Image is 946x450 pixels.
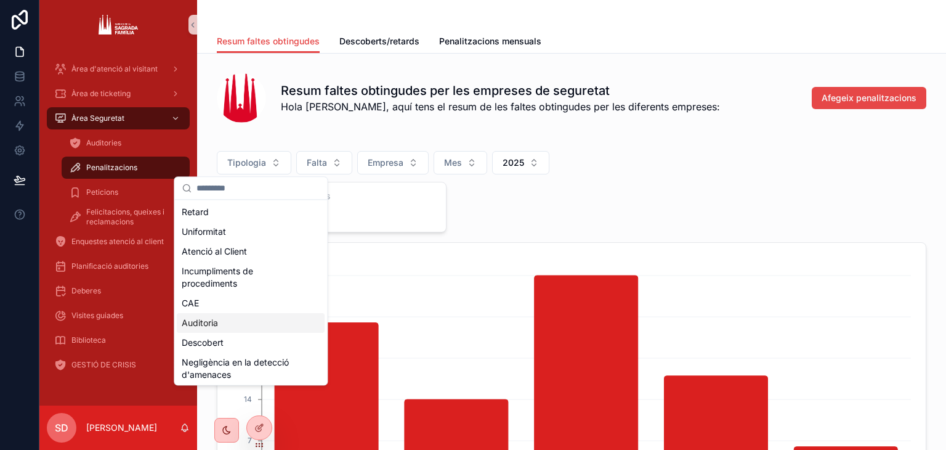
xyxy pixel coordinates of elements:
[177,202,325,222] div: Retard
[71,335,106,345] span: Biblioteca
[39,49,197,392] div: scrollable content
[177,333,325,353] div: Descobert
[177,222,325,242] div: Uniformitat
[62,132,190,154] a: Auditories
[822,92,916,104] span: Afegeix penalitzacions
[281,82,720,99] h1: Resum faltes obtingudes per les empreses de seguretat
[86,187,118,197] span: Peticions
[307,157,327,169] span: Falta
[71,237,164,247] span: Enquestes atenció al client
[434,151,487,174] button: Select Button
[86,138,121,148] span: Auditories
[47,107,190,129] a: Àrea Seguretat
[177,293,325,313] div: CAE
[439,35,541,47] span: Penalitzacions mensuals
[71,286,101,296] span: Deberes
[217,30,320,54] a: Resum faltes obtingudes
[217,35,320,47] span: Resum faltes obtingudes
[86,207,177,227] span: Felicitacions, queixes i reclamacions
[47,83,190,105] a: Àrea de ticketing
[62,181,190,203] a: Peticions
[71,360,136,370] span: GESTIÓ DE CRISIS
[71,113,124,123] span: Àrea Seguretat
[368,157,403,169] span: Empresa
[47,305,190,327] a: Visites guiades
[281,99,720,114] span: Hola [PERSON_NAME], aquí tens el resum de les faltes obtingudes per les diferents empreses:
[227,157,266,169] span: Tipologia
[47,58,190,80] a: Àrea d'atenció al visitant
[177,261,325,293] div: Incumpliments de procediments
[177,353,325,385] div: Negligència en la detecció d'amenaces
[86,163,137,173] span: Penalitzacions
[86,422,157,434] p: [PERSON_NAME]
[177,242,325,261] div: Atenció al Client
[62,157,190,179] a: Penalitzacions
[99,15,137,35] img: App logo
[492,151,549,174] button: Select Button
[177,313,325,333] div: Auditoria
[71,89,131,99] span: Àrea de ticketing
[174,200,327,385] div: Suggestions
[244,395,252,404] tspan: 14
[217,151,291,174] button: Select Button
[71,311,123,321] span: Visites guiades
[55,420,68,435] span: SD
[444,157,462,169] span: Mes
[357,151,429,174] button: Select Button
[812,87,926,109] button: Afegeix penalitzacions
[47,354,190,376] a: GESTIÓ DE CRISIS
[71,64,158,74] span: Àrea d'atenció al visitant
[47,329,190,351] a: Biblioteca
[47,280,190,302] a: Deberes
[439,30,541,55] a: Penalitzacions mensuals
[47,231,190,253] a: Enquestes atenció al client
[225,250,918,268] h3: Evolució mensual
[296,151,352,174] button: Select Button
[503,157,524,169] span: 2025
[62,206,190,228] a: Felicitacions, queixes i reclamacions
[47,255,190,277] a: Planificació auditories
[71,261,148,271] span: Planificació auditories
[339,30,419,55] a: Descoberts/retards
[225,190,439,202] h3: Total de faltes obtingudes
[339,35,419,47] span: Descoberts/retards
